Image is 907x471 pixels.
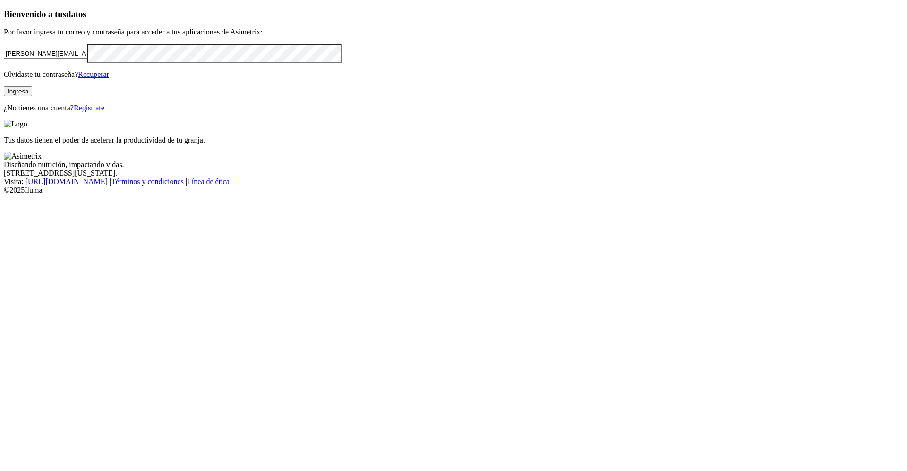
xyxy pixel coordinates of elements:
[4,49,87,59] input: Tu correo
[26,177,108,185] a: [URL][DOMAIN_NAME]
[4,186,903,194] div: © 2025 Iluma
[78,70,109,78] a: Recuperar
[4,120,27,128] img: Logo
[4,169,903,177] div: [STREET_ADDRESS][US_STATE].
[111,177,184,185] a: Términos y condiciones
[4,104,903,112] p: ¿No tienes una cuenta?
[4,136,903,144] p: Tus datos tienen el poder de acelerar la productividad de tu granja.
[66,9,86,19] span: datos
[4,70,903,79] p: Olvidaste tu contraseña?
[74,104,104,112] a: Regístrate
[4,28,903,36] p: Por favor ingresa tu correo y contraseña para acceder a tus aplicaciones de Asimetrix:
[4,152,42,160] img: Asimetrix
[4,9,903,19] h3: Bienvenido a tus
[187,177,230,185] a: Línea de ética
[4,86,32,96] button: Ingresa
[4,177,903,186] div: Visita : | |
[4,160,903,169] div: Diseñando nutrición, impactando vidas.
